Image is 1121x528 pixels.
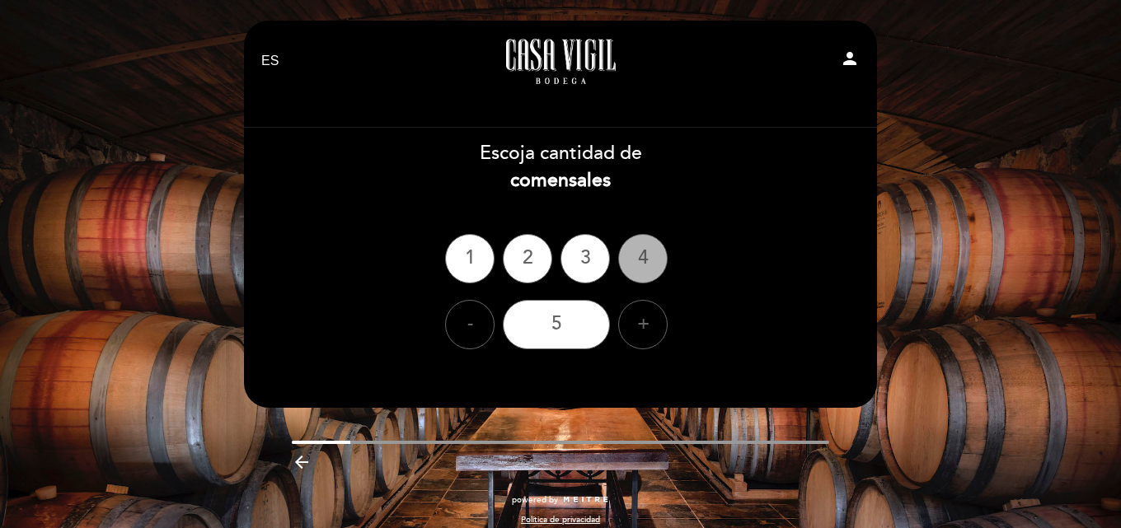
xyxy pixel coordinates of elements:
[562,496,609,504] img: MEITRE
[618,234,668,283] div: 4
[243,140,878,194] div: Escoja cantidad de
[521,514,600,526] a: Política de privacidad
[560,234,610,283] div: 3
[292,452,312,472] i: arrow_backward
[457,39,664,84] a: Casa Vigil - Restaurante
[445,234,495,283] div: 1
[510,169,611,192] b: comensales
[618,300,668,349] div: +
[840,49,860,68] i: person
[512,494,558,506] span: powered by
[503,300,610,349] div: 5
[512,494,609,506] a: powered by
[445,300,495,349] div: -
[840,49,860,74] button: person
[503,234,552,283] div: 2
